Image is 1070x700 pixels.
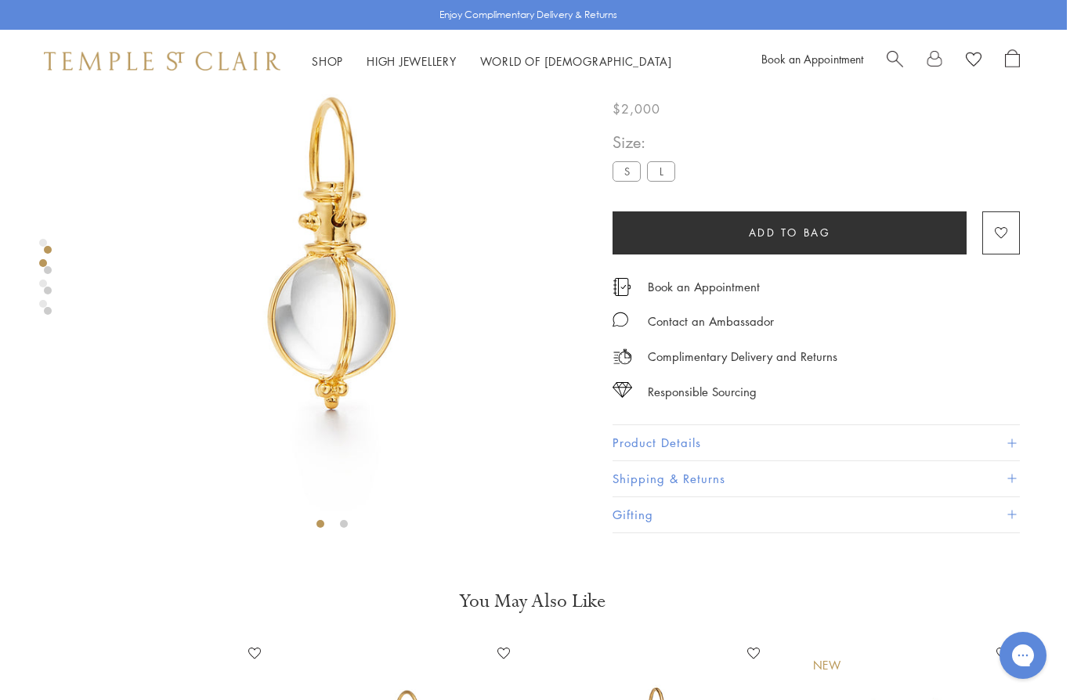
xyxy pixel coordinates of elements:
[761,51,863,67] a: Book an Appointment
[648,382,757,402] div: Responsible Sourcing
[613,99,660,119] span: $2,000
[648,312,774,331] div: Contact an Ambassador
[613,461,1020,496] button: Shipping & Returns
[60,589,1004,614] h3: You May Also Like
[647,162,675,182] label: L
[813,657,841,674] div: New
[480,53,672,69] a: World of [DEMOGRAPHIC_DATA]World of [DEMOGRAPHIC_DATA]
[613,382,632,398] img: icon_sourcing.svg
[648,347,837,366] p: Complimentary Delivery and Returns
[39,235,47,320] div: Product gallery navigation
[613,162,641,182] label: S
[613,497,1020,532] button: Gifting
[312,53,343,69] a: ShopShop
[613,278,631,296] img: icon_appointment.svg
[613,312,628,327] img: MessageIcon-01_2.svg
[312,52,672,71] nav: Main navigation
[367,53,457,69] a: High JewelleryHigh Jewellery
[439,7,617,23] p: Enjoy Complimentary Delivery & Returns
[613,211,967,254] button: Add to bag
[992,626,1054,684] iframe: Gorgias live chat messenger
[648,278,760,295] a: Book an Appointment
[613,347,632,366] img: icon_delivery.svg
[749,224,831,241] span: Add to bag
[887,49,903,73] a: Search
[966,49,981,73] a: View Wishlist
[1005,49,1020,73] a: Open Shopping Bag
[44,52,280,70] img: Temple St. Clair
[613,426,1020,461] button: Product Details
[613,130,681,156] span: Size:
